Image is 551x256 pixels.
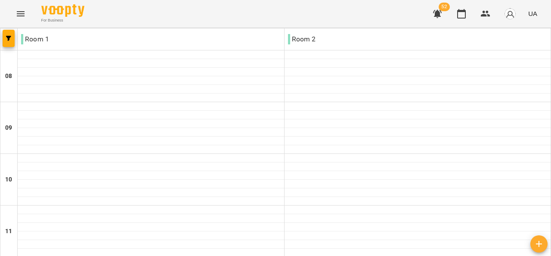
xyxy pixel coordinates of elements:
img: Voopty Logo [41,4,84,17]
button: UA [525,6,541,22]
span: UA [528,9,537,18]
button: Menu [10,3,31,24]
span: For Business [41,18,84,23]
h6: 10 [5,175,12,184]
p: Room 1 [21,34,49,44]
p: Room 2 [288,34,316,44]
h6: 11 [5,227,12,236]
button: Створити урок [530,235,548,253]
img: avatar_s.png [504,8,516,20]
h6: 08 [5,72,12,81]
h6: 09 [5,123,12,133]
span: 52 [439,3,450,11]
